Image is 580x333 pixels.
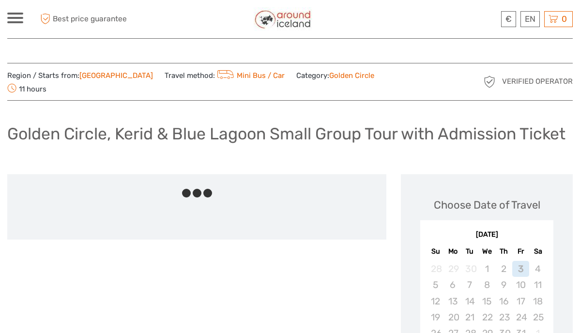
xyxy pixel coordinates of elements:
[444,277,461,293] div: Not available Monday, October 6th, 2025
[254,7,312,31] img: Around Iceland
[478,277,495,293] div: Not available Wednesday, October 8th, 2025
[512,261,529,277] div: Not available Friday, October 3rd, 2025
[296,71,374,81] span: Category:
[444,245,461,258] div: Mo
[420,230,553,240] div: [DATE]
[495,245,512,258] div: Th
[461,309,478,325] div: Not available Tuesday, October 21st, 2025
[478,245,495,258] div: We
[495,277,512,293] div: Not available Thursday, October 9th, 2025
[529,261,546,277] div: Not available Saturday, October 4th, 2025
[461,293,478,309] div: Not available Tuesday, October 14th, 2025
[444,261,461,277] div: Not available Monday, September 29th, 2025
[79,71,153,80] a: [GEOGRAPHIC_DATA]
[520,11,540,27] div: EN
[529,245,546,258] div: Sa
[427,277,444,293] div: Not available Sunday, October 5th, 2025
[560,14,568,24] span: 0
[215,71,285,80] a: Mini Bus / Car
[512,245,529,258] div: Fr
[529,309,546,325] div: Not available Saturday, October 25th, 2025
[529,277,546,293] div: Not available Saturday, October 11th, 2025
[444,309,461,325] div: Not available Monday, October 20th, 2025
[512,309,529,325] div: Not available Friday, October 24th, 2025
[495,309,512,325] div: Not available Thursday, October 23rd, 2025
[478,309,495,325] div: Not available Wednesday, October 22nd, 2025
[495,261,512,277] div: Not available Thursday, October 2nd, 2025
[427,309,444,325] div: Not available Sunday, October 19th, 2025
[461,245,478,258] div: Tu
[444,293,461,309] div: Not available Monday, October 13th, 2025
[495,293,512,309] div: Not available Thursday, October 16th, 2025
[478,261,495,277] div: Not available Wednesday, October 1st, 2025
[478,293,495,309] div: Not available Wednesday, October 15th, 2025
[7,71,153,81] span: Region / Starts from:
[7,124,565,144] h1: Golden Circle, Kerid & Blue Lagoon Small Group Tour with Admission Ticket
[512,293,529,309] div: Not available Friday, October 17th, 2025
[482,74,497,90] img: verified_operator_grey_128.png
[512,277,529,293] div: Not available Friday, October 10th, 2025
[165,68,285,82] span: Travel method:
[502,76,573,87] span: Verified Operator
[461,277,478,293] div: Not available Tuesday, October 7th, 2025
[427,261,444,277] div: Not available Sunday, September 28th, 2025
[434,197,540,212] div: Choose Date of Travel
[529,293,546,309] div: Not available Saturday, October 18th, 2025
[38,11,149,27] span: Best price guarantee
[329,71,374,80] a: Golden Circle
[427,245,444,258] div: Su
[461,261,478,277] div: Not available Tuesday, September 30th, 2025
[427,293,444,309] div: Not available Sunday, October 12th, 2025
[505,14,512,24] span: €
[7,82,46,95] span: 11 hours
